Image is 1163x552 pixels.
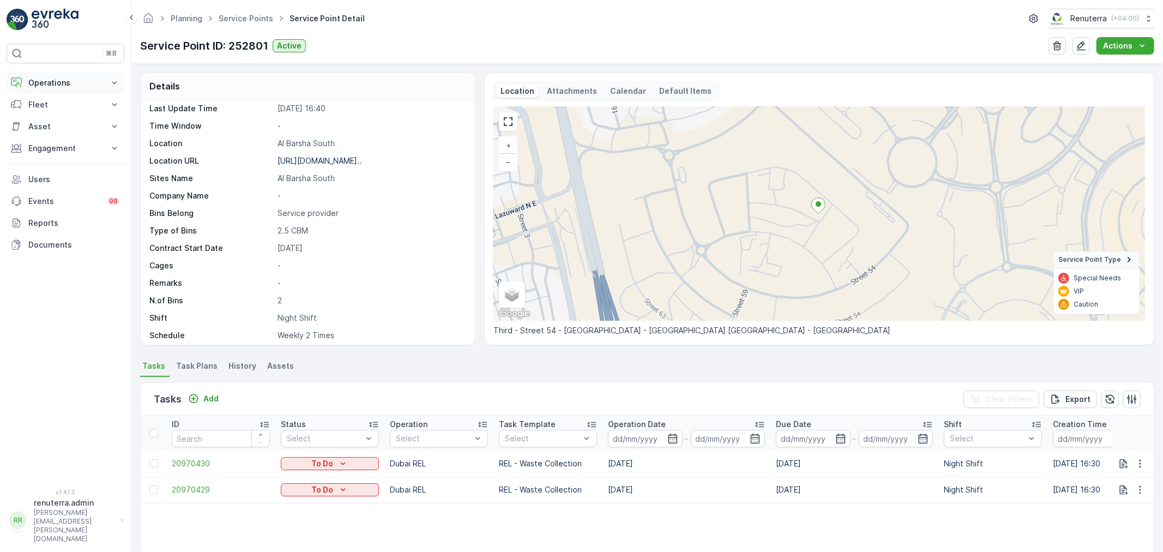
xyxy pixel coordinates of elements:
[963,391,1039,408] button: Clear Filters
[7,212,124,234] a: Reports
[547,86,598,97] p: Attachments
[396,433,471,444] p: Select
[28,174,120,185] p: Users
[1065,394,1090,405] p: Export
[172,419,179,430] p: ID
[28,99,103,110] p: Fleet
[267,361,294,371] span: Assets
[278,138,463,149] p: Al Barsha South
[149,243,273,254] p: Contract Start Date
[859,430,933,447] input: dd/mm/yyyy
[608,419,666,430] p: Operation Date
[172,430,270,447] input: Search
[1058,255,1121,264] span: Service Point Type
[109,197,118,206] p: 99
[28,196,100,207] p: Events
[149,485,158,494] div: Toggle Row Selected
[34,497,116,508] p: renuterra.admin
[938,451,1047,477] td: Night Shift
[278,313,463,323] p: Night Shift
[770,477,938,503] td: [DATE]
[7,190,124,212] a: Events99
[149,225,273,236] p: Type of Bins
[602,477,770,503] td: [DATE]
[149,103,273,114] p: Last Update Time
[278,225,463,236] p: 2.5 CBM
[7,94,124,116] button: Fleet
[1053,419,1107,430] p: Creation Time
[496,307,532,321] img: Google
[500,113,516,130] a: View Fullscreen
[602,451,770,477] td: [DATE]
[149,459,158,468] div: Toggle Row Selected
[278,260,463,271] p: -
[1074,300,1098,309] p: Caution
[7,137,124,159] button: Engagement
[770,451,938,477] td: [DATE]
[685,432,689,445] p: -
[149,138,273,149] p: Location
[611,86,647,97] p: Calendar
[950,433,1025,444] p: Select
[7,116,124,137] button: Asset
[176,361,218,371] span: Task Plans
[149,155,273,166] p: Location URL
[1054,251,1140,268] summary: Service Point Type
[7,497,124,543] button: RRrenuterra.admin[PERSON_NAME][EMAIL_ADDRESS][PERSON_NAME][DOMAIN_NAME]
[9,512,27,529] div: RR
[228,361,256,371] span: History
[1044,391,1097,408] button: Export
[493,325,1145,336] p: Third - Street 54 - [GEOGRAPHIC_DATA] - [GEOGRAPHIC_DATA] [GEOGRAPHIC_DATA] - [GEOGRAPHIC_DATA]
[278,330,463,341] p: Weekly 2 Times
[278,121,463,131] p: -
[501,86,534,97] p: Location
[149,190,273,201] p: Company Name
[149,295,273,306] p: N.of Bins
[172,484,270,495] span: 20970429
[853,432,857,445] p: -
[149,121,273,131] p: Time Window
[278,243,463,254] p: [DATE]
[287,13,367,24] span: Service Point Detail
[7,489,124,495] span: v 1.47.3
[1103,40,1132,51] p: Actions
[142,16,154,26] a: Homepage
[384,451,493,477] td: Dubai REL
[1049,13,1066,25] img: Screenshot_2024-07-26_at_13.33.01.png
[1096,37,1154,55] button: Actions
[106,49,117,58] p: ⌘B
[944,419,962,430] p: Shift
[287,433,362,444] p: Select
[311,458,333,469] p: To Do
[500,283,524,307] a: Layers
[273,39,306,52] button: Active
[505,433,580,444] p: Select
[390,419,427,430] p: Operation
[1053,430,1128,447] input: dd/mm/yyyy
[493,451,602,477] td: REL - Waste Collection
[7,9,28,31] img: logo
[28,239,120,250] p: Documents
[7,234,124,256] a: Documents
[219,14,273,23] a: Service Points
[28,121,103,132] p: Asset
[142,361,165,371] span: Tasks
[1111,14,1139,23] p: ( +04:00 )
[500,154,516,170] a: Zoom Out
[149,80,180,93] p: Details
[691,430,766,447] input: dd/mm/yyyy
[149,278,273,289] p: Remarks
[172,458,270,469] a: 20970430
[496,307,532,321] a: Open this area in Google Maps (opens a new window)
[278,295,463,306] p: 2
[499,419,556,430] p: Task Template
[277,40,302,51] p: Active
[149,173,273,184] p: Sites Name
[660,86,712,97] p: Default Items
[281,457,379,470] button: To Do
[281,483,379,496] button: To Do
[203,393,219,404] p: Add
[28,218,120,229] p: Reports
[506,141,511,150] span: +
